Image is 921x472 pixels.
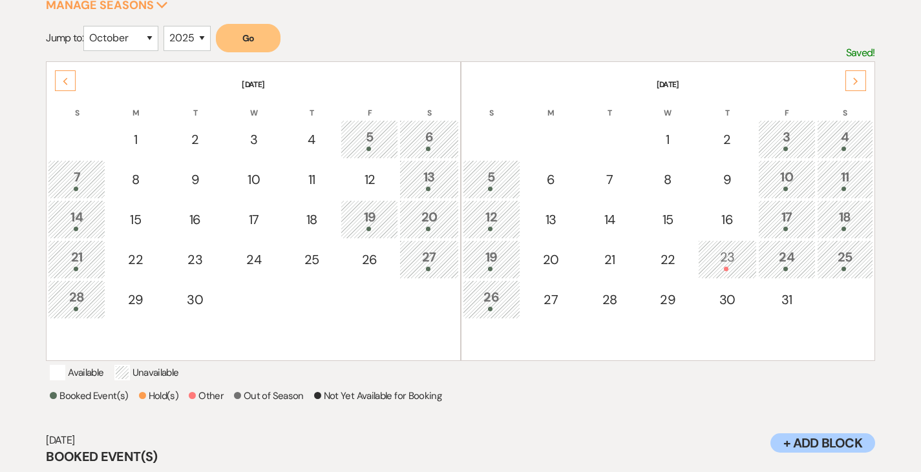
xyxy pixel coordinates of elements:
[407,247,451,271] div: 27
[646,210,690,229] div: 15
[173,170,217,189] div: 9
[233,130,275,149] div: 3
[173,290,217,309] div: 30
[283,92,339,119] th: T
[399,92,458,119] th: S
[407,207,451,231] div: 20
[470,207,513,231] div: 12
[463,63,873,90] th: [DATE]
[846,45,875,61] p: Saved!
[589,170,631,189] div: 7
[824,127,866,151] div: 4
[233,210,275,229] div: 17
[646,250,690,269] div: 22
[50,388,128,404] p: Booked Event(s)
[114,170,157,189] div: 8
[705,247,750,271] div: 23
[226,92,282,119] th: W
[114,290,157,309] div: 29
[529,210,573,229] div: 13
[758,92,816,119] th: F
[55,287,98,311] div: 28
[470,287,513,311] div: 26
[407,167,451,191] div: 13
[55,247,98,271] div: 21
[765,127,809,151] div: 3
[639,92,697,119] th: W
[463,92,520,119] th: S
[705,210,750,229] div: 16
[348,170,391,189] div: 12
[173,210,217,229] div: 16
[698,92,757,119] th: T
[522,92,580,119] th: M
[341,92,398,119] th: F
[290,250,332,269] div: 25
[114,365,179,380] p: Unavailable
[765,167,809,191] div: 10
[107,92,164,119] th: M
[529,290,573,309] div: 27
[646,290,690,309] div: 29
[470,247,513,271] div: 19
[770,433,875,453] button: + Add Block
[589,210,631,229] div: 14
[646,130,690,149] div: 1
[705,290,750,309] div: 30
[765,247,809,271] div: 24
[290,130,332,149] div: 4
[139,388,179,404] p: Hold(s)
[234,388,304,404] p: Out of Season
[582,92,638,119] th: T
[314,388,441,404] p: Not Yet Available for Booking
[173,250,217,269] div: 23
[705,130,750,149] div: 2
[470,167,513,191] div: 5
[216,24,281,52] button: Go
[765,207,809,231] div: 17
[589,290,631,309] div: 28
[646,170,690,189] div: 8
[705,170,750,189] div: 9
[824,167,866,191] div: 11
[114,250,157,269] div: 22
[407,127,451,151] div: 6
[48,63,458,90] th: [DATE]
[765,290,809,309] div: 31
[165,92,224,119] th: T
[348,207,391,231] div: 19
[290,210,332,229] div: 18
[189,388,224,404] p: Other
[824,247,866,271] div: 25
[348,127,391,151] div: 5
[233,250,275,269] div: 24
[55,167,98,191] div: 7
[348,250,391,269] div: 26
[290,170,332,189] div: 11
[55,207,98,231] div: 14
[46,31,83,45] span: Jump to:
[824,207,866,231] div: 18
[46,433,875,447] h6: [DATE]
[589,250,631,269] div: 21
[529,250,573,269] div: 20
[114,130,157,149] div: 1
[46,447,875,466] h3: Booked Event(s)
[529,170,573,189] div: 6
[173,130,217,149] div: 2
[114,210,157,229] div: 15
[233,170,275,189] div: 10
[817,92,873,119] th: S
[48,92,105,119] th: S
[50,365,103,380] p: Available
